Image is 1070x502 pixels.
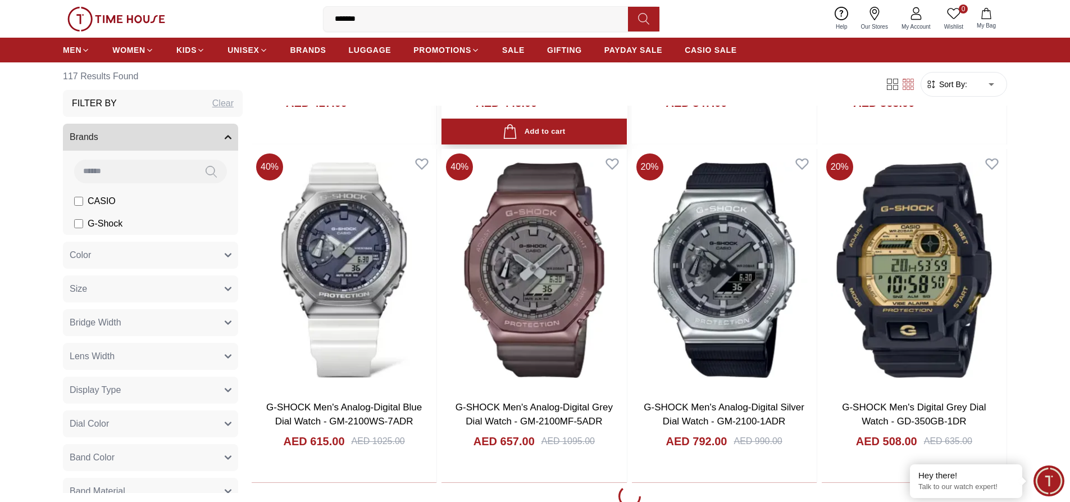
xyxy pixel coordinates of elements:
[352,435,405,448] div: AED 1025.00
[685,44,737,56] span: CASIO SALE
[970,6,1003,32] button: My Bag
[63,275,238,302] button: Size
[70,282,87,296] span: Size
[959,4,968,13] span: 0
[227,44,259,56] span: UNISEX
[413,40,480,60] a: PROMOTIONS
[937,4,970,33] a: 0Wishlist
[456,402,613,427] a: G-SHOCK Men's Analog-Digital Grey Dial Watch - GM-2100MF-5ADR
[972,21,1000,30] span: My Bag
[70,451,115,464] span: Band Color
[63,44,81,56] span: MEN
[72,97,117,110] h3: Filter By
[842,402,986,427] a: G-SHOCK Men's Digital Grey Dial Watch - GD-350GB-1DR
[63,40,90,60] a: MEN
[63,377,238,404] button: Display Type
[473,433,535,449] h4: AED 657.00
[441,149,626,391] img: G-SHOCK Men's Analog-Digital Grey Dial Watch - GM-2100MF-5ADR
[666,433,727,449] h4: AED 792.00
[854,4,895,33] a: Our Stores
[176,40,205,60] a: KIDS
[826,153,853,180] span: 20 %
[88,217,122,230] span: G-Shock
[918,482,1014,492] p: Talk to our watch expert!
[857,22,893,31] span: Our Stores
[897,22,935,31] span: My Account
[290,40,326,60] a: BRANDS
[63,444,238,471] button: Band Color
[70,350,115,363] span: Lens Width
[349,44,391,56] span: LUGGAGE
[734,435,782,448] div: AED 990.00
[70,485,125,498] span: Band Material
[831,22,852,31] span: Help
[547,44,582,56] span: GIFTING
[112,40,154,60] a: WOMEN
[70,248,91,262] span: Color
[547,40,582,60] a: GIFTING
[937,79,967,90] span: Sort By:
[227,40,267,60] a: UNISEX
[112,44,145,56] span: WOMEN
[502,44,525,56] span: SALE
[284,433,345,449] h4: AED 615.00
[74,197,83,206] input: CASIO
[926,79,967,90] button: Sort By:
[70,130,98,144] span: Brands
[685,40,737,60] a: CASIO SALE
[88,195,116,208] span: CASIO
[67,7,165,31] img: ...
[636,153,663,180] span: 20 %
[252,149,436,391] img: G-SHOCK Men's Analog-Digital Blue Dial Watch - GM-2100WS-7ADR
[940,22,968,31] span: Wishlist
[63,343,238,370] button: Lens Width
[502,40,525,60] a: SALE
[503,124,565,139] div: Add to cart
[604,40,662,60] a: PAYDAY SALE
[63,309,238,336] button: Bridge Width
[63,63,243,90] h6: 117 Results Found
[413,44,471,56] span: PROMOTIONS
[829,4,854,33] a: Help
[1033,465,1064,496] div: Chat Widget
[604,44,662,56] span: PAYDAY SALE
[256,153,283,180] span: 40 %
[541,435,595,448] div: AED 1095.00
[176,44,197,56] span: KIDS
[644,402,804,427] a: G-SHOCK Men's Analog-Digital Silver Dial Watch - GM-2100-1ADR
[63,410,238,437] button: Dial Color
[822,149,1007,391] img: G-SHOCK Men's Digital Grey Dial Watch - GD-350GB-1DR
[63,124,238,151] button: Brands
[924,435,972,448] div: AED 635.00
[632,149,817,391] img: G-SHOCK Men's Analog-Digital Silver Dial Watch - GM-2100-1ADR
[70,383,121,397] span: Display Type
[63,242,238,269] button: Color
[70,417,109,431] span: Dial Color
[441,119,626,145] button: Add to cart
[212,97,234,110] div: Clear
[856,433,917,449] h4: AED 508.00
[349,40,391,60] a: LUGGAGE
[266,402,422,427] a: G-SHOCK Men's Analog-Digital Blue Dial Watch - GM-2100WS-7ADR
[446,153,473,180] span: 40 %
[918,470,1014,481] div: Hey there!
[290,44,326,56] span: BRANDS
[70,316,121,329] span: Bridge Width
[74,219,83,228] input: G-Shock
